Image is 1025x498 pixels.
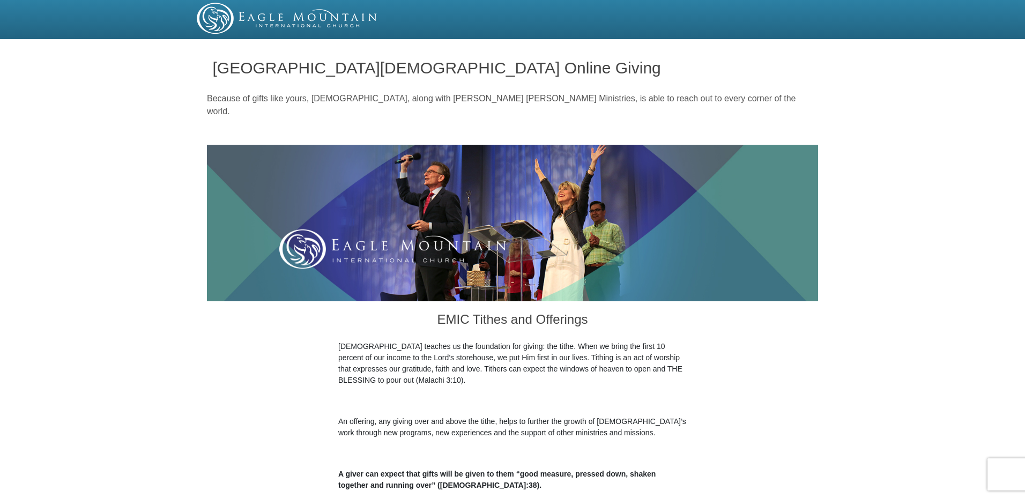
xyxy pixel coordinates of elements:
h1: [GEOGRAPHIC_DATA][DEMOGRAPHIC_DATA] Online Giving [213,59,813,77]
p: An offering, any giving over and above the tithe, helps to further the growth of [DEMOGRAPHIC_DAT... [338,416,687,438]
p: [DEMOGRAPHIC_DATA] teaches us the foundation for giving: the tithe. When we bring the first 10 pe... [338,341,687,386]
h3: EMIC Tithes and Offerings [338,301,687,341]
img: EMIC [197,3,378,34]
p: Because of gifts like yours, [DEMOGRAPHIC_DATA], along with [PERSON_NAME] [PERSON_NAME] Ministrie... [207,92,818,118]
b: A giver can expect that gifts will be given to them “good measure, pressed down, shaken together ... [338,470,656,489]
